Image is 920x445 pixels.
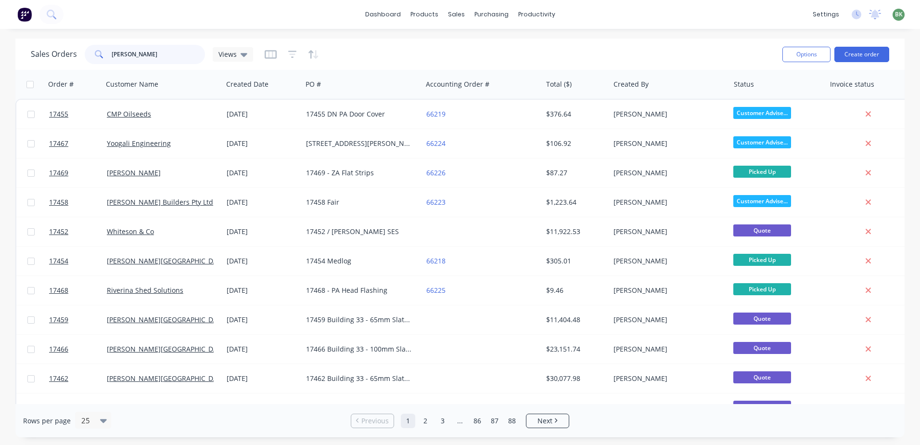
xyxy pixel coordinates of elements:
[306,315,413,325] div: 17459 Building 33 - 65mm Slats / 20mm Spacers / Monument
[546,344,603,354] div: $23,151.74
[546,286,603,295] div: $9.46
[49,364,107,393] a: 17462
[418,414,433,428] a: Page 2
[49,393,107,422] a: 17464
[834,47,889,62] button: Create order
[112,45,205,64] input: Search...
[426,79,489,89] div: Accounting Order #
[733,313,791,325] span: Quote
[733,342,791,354] span: Quote
[17,7,32,22] img: Factory
[733,136,791,148] span: Customer Advise...
[107,286,183,295] a: Riverina Shed Solutions
[546,109,603,119] div: $376.64
[733,401,791,413] span: Quote
[48,79,74,89] div: Order #
[306,256,413,266] div: 17454 Medlog
[227,374,298,383] div: [DATE]
[49,217,107,246] a: 17452
[107,315,227,324] a: [PERSON_NAME][GEOGRAPHIC_DATA]
[733,195,791,207] span: Customer Advise...
[526,416,569,426] a: Next page
[49,315,68,325] span: 17459
[227,197,298,207] div: [DATE]
[347,414,573,428] ul: Pagination
[808,7,844,22] div: settings
[107,109,151,118] a: CMP Oilseeds
[613,374,720,383] div: [PERSON_NAME]
[613,197,720,207] div: [PERSON_NAME]
[49,286,68,295] span: 17468
[107,227,154,236] a: Whiteson & Co
[406,7,443,22] div: products
[227,256,298,266] div: [DATE]
[733,371,791,383] span: Quote
[546,374,603,383] div: $30,077.98
[613,109,720,119] div: [PERSON_NAME]
[426,139,446,148] a: 66224
[107,374,227,383] a: [PERSON_NAME][GEOGRAPHIC_DATA]
[513,7,560,22] div: productivity
[426,286,446,295] a: 66225
[106,79,158,89] div: Customer Name
[227,168,298,178] div: [DATE]
[351,416,394,426] a: Previous page
[487,414,502,428] a: Page 87
[733,224,791,236] span: Quote
[426,256,446,265] a: 66218
[306,139,413,148] div: [STREET_ADDRESS][PERSON_NAME]
[49,109,68,119] span: 17455
[361,416,389,426] span: Previous
[426,168,446,177] a: 66226
[401,414,415,428] a: Page 1 is your current page
[107,168,161,177] a: [PERSON_NAME]
[227,227,298,236] div: [DATE]
[613,139,720,148] div: [PERSON_NAME]
[733,107,791,119] span: Customer Advise...
[426,197,446,207] a: 66223
[49,276,107,305] a: 17468
[733,166,791,178] span: Picked Up
[782,47,831,62] button: Options
[23,416,71,426] span: Rows per page
[505,414,519,428] a: Page 88
[49,168,68,178] span: 17469
[613,344,720,354] div: [PERSON_NAME]
[49,227,68,236] span: 17452
[443,7,470,22] div: sales
[226,79,268,89] div: Created Date
[546,315,603,325] div: $11,404.48
[227,403,298,413] div: [DATE]
[546,197,603,207] div: $1,223.64
[107,197,213,207] a: [PERSON_NAME] Builders Pty Ltd
[733,283,791,295] span: Picked Up
[546,403,603,413] div: $24,907.18
[306,168,413,178] div: 17469 - ZA Flat Strips
[49,335,107,364] a: 17466
[49,158,107,187] a: 17469
[49,344,68,354] span: 17466
[107,139,171,148] a: Yoogali Engineering
[306,403,413,413] div: 17464 Building 33 - 100mm Slats / 10mm Spacers / Western Red Cedar Texture
[49,188,107,217] a: 17458
[470,7,513,22] div: purchasing
[613,403,720,413] div: [PERSON_NAME]
[613,79,649,89] div: Created By
[227,139,298,148] div: [DATE]
[306,374,413,383] div: 17462 Building 33 - 65mm Slats / 10mm Spacers / Western Red Cedar Texture
[49,100,107,129] a: 17455
[306,286,413,295] div: 17468 - PA Head Flashing
[734,79,754,89] div: Status
[227,344,298,354] div: [DATE]
[49,256,68,266] span: 17454
[613,168,720,178] div: [PERSON_NAME]
[31,50,77,59] h1: Sales Orders
[895,10,903,19] span: BK
[733,254,791,266] span: Picked Up
[49,139,68,148] span: 17467
[426,109,446,118] a: 66219
[227,315,298,325] div: [DATE]
[107,256,227,265] a: [PERSON_NAME][GEOGRAPHIC_DATA]
[613,315,720,325] div: [PERSON_NAME]
[546,168,603,178] div: $87.27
